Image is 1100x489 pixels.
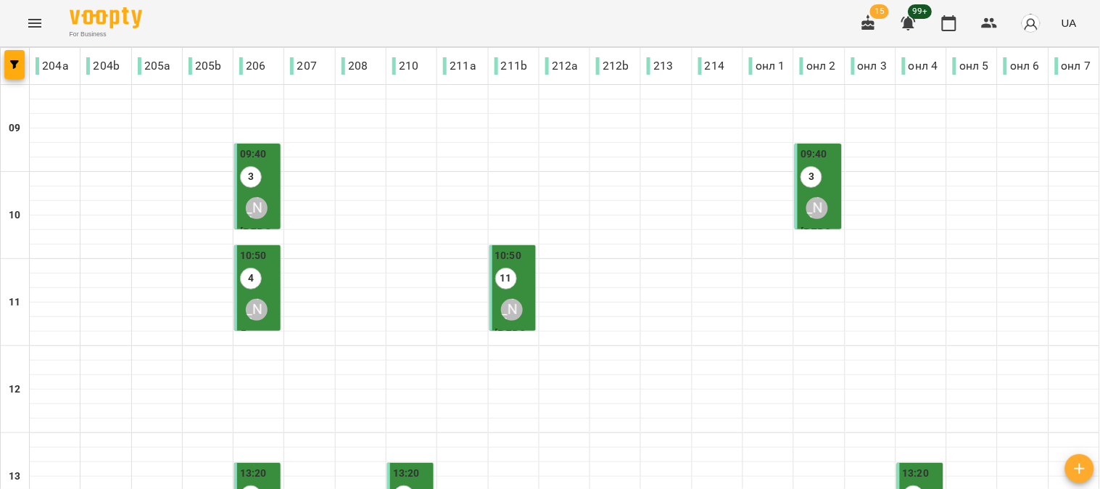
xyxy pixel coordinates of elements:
p: 210 [392,57,419,75]
p: 213 [647,57,674,75]
div: Наталія Роєнко [246,197,268,219]
span: 99+ [909,4,932,19]
label: 4 [240,268,262,289]
p: 212a [545,57,579,75]
label: 13:20 [393,466,420,482]
p: 204b [86,57,120,75]
p: онл 5 [953,57,989,75]
label: 3 [801,166,822,188]
h6: 12 [9,382,20,398]
label: 13:20 [903,466,930,482]
div: Наталія Роєнко [246,299,268,321]
p: 205b [189,57,222,75]
button: Menu [17,6,52,41]
p: онл 2 [800,57,836,75]
p: 204а [36,57,69,75]
label: 13:20 [240,466,267,482]
label: 3 [240,166,262,188]
div: Олександра Трегуб [806,197,828,219]
img: avatar_s.png [1021,13,1041,33]
p: 212b [596,57,629,75]
button: Створити урок [1065,454,1094,483]
p: 5 [240,328,278,340]
h6: 10 [9,207,20,223]
p: онл 3 [851,57,888,75]
span: [PERSON_NAME] [801,226,838,265]
p: 214 [698,57,725,75]
h6: 13 [9,469,20,485]
label: 10:50 [495,248,522,264]
label: 11 [495,268,517,289]
label: 10:50 [240,248,267,264]
p: 211b [495,57,528,75]
p: 205a [138,57,171,75]
div: Діана Шемчук [501,299,523,321]
h6: 09 [9,120,20,136]
span: [PERSON_NAME] [240,226,277,265]
img: Voopty Logo [70,7,142,28]
span: For Business [70,30,142,39]
p: 206 [239,57,266,75]
p: 208 [342,57,368,75]
button: UA [1056,9,1083,36]
label: 09:40 [801,147,827,163]
span: [PERSON_NAME] [495,327,532,366]
p: онл 7 [1055,57,1091,75]
p: онл 4 [902,57,938,75]
span: UA [1062,15,1077,30]
p: онл 6 [1004,57,1040,75]
p: онл 1 [749,57,785,75]
h6: 11 [9,295,20,311]
p: 207 [290,57,317,75]
p: 211a [443,57,476,75]
label: 09:40 [240,147,267,163]
span: 15 [870,4,889,19]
